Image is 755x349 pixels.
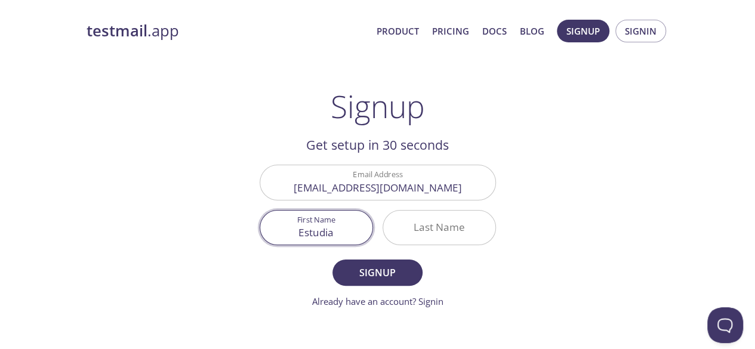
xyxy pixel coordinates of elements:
a: testmail.app [87,21,367,41]
span: Signup [346,264,409,281]
span: Signin [625,23,657,39]
a: Docs [482,23,507,39]
iframe: Help Scout Beacon - Open [707,307,743,343]
h2: Get setup in 30 seconds [260,135,496,155]
a: Product [377,23,419,39]
span: Signup [566,23,600,39]
button: Signup [557,20,609,42]
a: Blog [520,23,544,39]
a: Already have an account? Signin [312,295,443,307]
button: Signup [332,260,422,286]
a: Pricing [432,23,469,39]
button: Signin [615,20,666,42]
strong: testmail [87,20,147,41]
h1: Signup [331,88,425,124]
